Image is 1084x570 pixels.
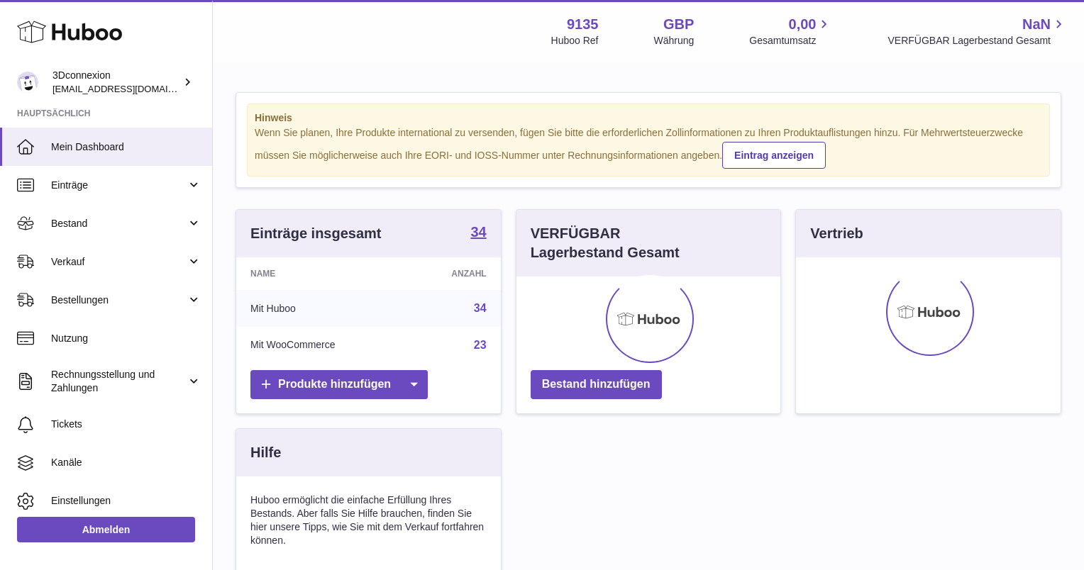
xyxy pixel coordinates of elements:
span: Nutzung [51,332,201,345]
a: NaN VERFÜGBAR Lagerbestand Gesamt [887,15,1067,47]
span: Gesamtumsatz [749,34,832,47]
a: 0,00 Gesamtumsatz [749,15,832,47]
span: Kanäle [51,456,201,469]
span: Bestand [51,217,187,230]
td: Mit Huboo [236,290,406,327]
h3: Hilfe [250,443,281,462]
span: Verkauf [51,255,187,269]
div: 3Dconnexion [52,69,180,96]
th: Anzahl [406,257,501,290]
span: 0,00 [789,15,817,34]
span: Rechnungsstellung und Zahlungen [51,368,187,395]
img: order_eu@3dconnexion.com [17,72,38,93]
a: 34 [474,302,487,314]
h3: Vertrieb [810,224,863,243]
a: Bestand hinzufügen [531,370,662,399]
div: Währung [654,34,695,47]
strong: GBP [663,15,694,34]
div: Wenn Sie planen, Ihre Produkte international zu versenden, fügen Sie bitte die erforderlichen Zol... [255,126,1042,169]
span: Einträge [51,179,187,192]
a: 34 [470,225,486,242]
span: VERFÜGBAR Lagerbestand Gesamt [887,34,1067,47]
span: Tickets [51,418,201,431]
strong: 34 [470,225,486,239]
h3: Einträge insgesamt [250,224,382,243]
span: Bestellungen [51,294,187,307]
span: Einstellungen [51,494,201,508]
a: Eintrag anzeigen [722,142,826,169]
span: [EMAIL_ADDRESS][DOMAIN_NAME] [52,83,209,94]
a: 23 [474,339,487,351]
th: Name [236,257,406,290]
p: Huboo ermöglicht die einfache Erfüllung Ihres Bestands. Aber falls Sie Hilfe brauchen, finden Sie... [250,493,487,547]
h3: VERFÜGBAR Lagerbestand Gesamt [531,224,717,262]
a: Produkte hinzufügen [250,370,428,399]
strong: Hinweis [255,111,1042,125]
td: Mit WooCommerce [236,327,406,364]
span: NaN [1022,15,1051,34]
div: Huboo Ref [551,34,599,47]
a: Abmelden [17,517,195,542]
span: Mein Dashboard [51,140,201,154]
strong: 9135 [567,15,599,34]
